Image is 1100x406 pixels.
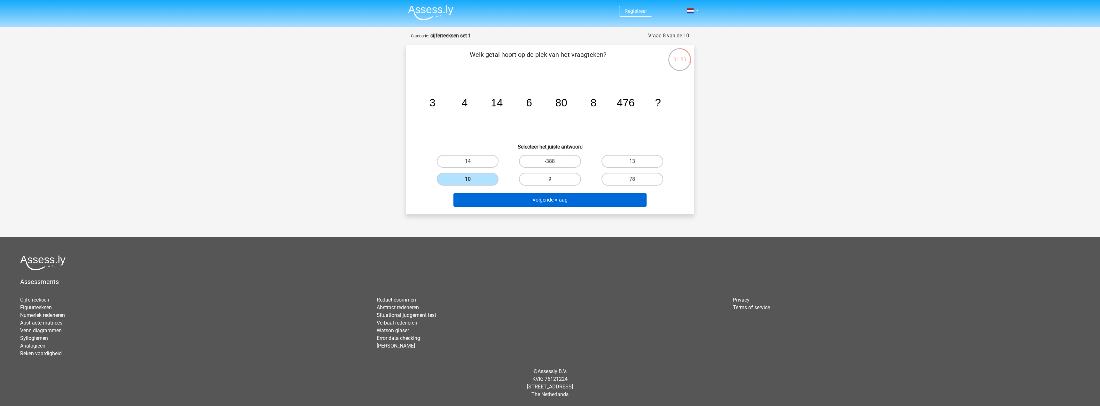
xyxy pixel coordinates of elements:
[20,335,48,341] a: Syllogismen
[519,155,581,168] label: -388
[519,173,581,186] label: 9
[20,312,65,318] a: Numeriek redeneren
[377,297,416,303] a: Redactiesommen
[20,350,62,356] a: Reken vaardigheid
[601,155,663,168] label: 13
[20,255,66,270] img: Assessly logo
[377,343,415,349] a: [PERSON_NAME]
[668,48,692,64] div: 01:50
[538,368,567,374] a: Assessly B.V.
[601,173,663,186] label: 78
[20,304,52,310] a: Figuurreeksen
[429,97,436,109] tspan: 3
[20,327,62,333] a: Venn diagrammen
[625,8,647,14] a: Registreer
[591,97,597,109] tspan: 8
[430,33,471,39] strong: cijferreeksen set 1
[20,278,1080,286] h5: Assessments
[377,327,409,333] a: Watson glaser
[20,343,45,349] a: Analogieen
[416,50,660,69] p: Welk getal hoort op de plek van het vraagteken?
[20,297,49,303] a: Cijferreeksen
[377,320,417,326] a: Verbaal redeneren
[462,97,468,109] tspan: 4
[526,97,532,109] tspan: 6
[377,335,420,341] a: Error data checking
[437,155,499,168] label: 14
[655,97,661,109] tspan: ?
[733,297,750,303] a: Privacy
[377,304,419,310] a: Abstract redeneren
[20,320,62,326] a: Abstracte matrices
[437,173,499,186] label: 10
[416,139,684,150] h6: Selecteer het juiste antwoord
[491,97,503,109] tspan: 14
[408,5,453,20] img: Assessly
[617,97,635,109] tspan: 476
[555,97,567,109] tspan: 80
[453,193,647,207] button: Volgende vraag
[15,363,1085,403] div: © KVK: 76121224 [STREET_ADDRESS] The Netherlands
[648,32,689,40] div: Vraag 8 van de 10
[377,312,436,318] a: Situational judgement test
[411,34,429,38] small: Categorie:
[733,304,770,310] a: Terms of service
